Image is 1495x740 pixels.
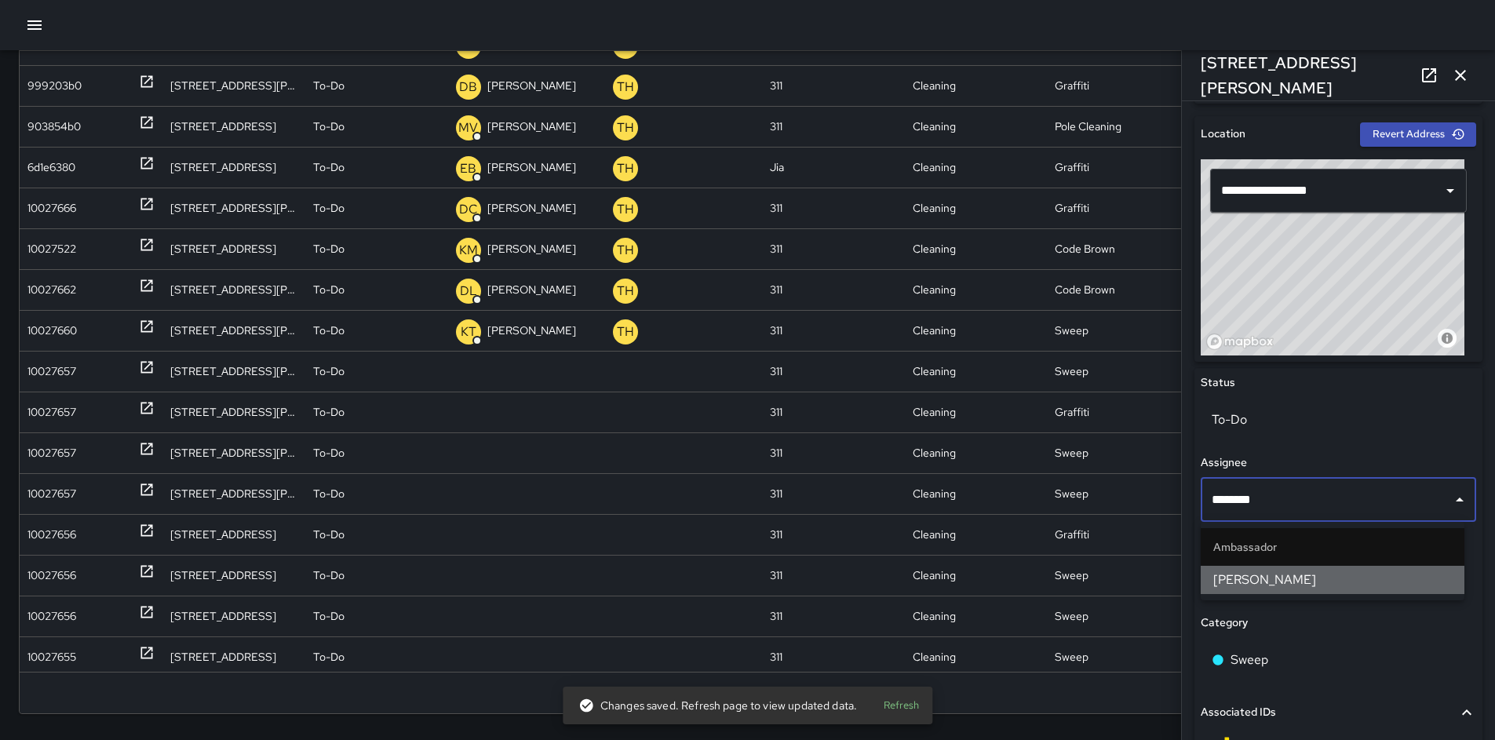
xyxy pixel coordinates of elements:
[905,432,1048,473] div: Cleaning
[762,269,905,310] div: 311
[1047,555,1190,596] div: Sweep
[313,596,345,636] p: To-Do
[617,118,634,137] p: TH
[905,65,1048,106] div: Cleaning
[1047,392,1190,432] div: Graffiti
[162,228,305,269] div: 155 9th Street
[27,188,76,228] div: 10027666
[1047,636,1190,677] div: Sweep
[460,282,477,301] p: DL
[313,556,345,596] p: To-Do
[1047,596,1190,636] div: Sweep
[162,555,305,596] div: 195 7th Street
[27,556,76,596] div: 10027656
[762,351,905,392] div: 311
[1047,351,1190,392] div: Sweep
[905,310,1048,351] div: Cleaning
[459,78,477,97] p: DB
[617,323,634,341] p: TH
[27,596,76,636] div: 10027656
[27,515,76,555] div: 10027656
[1047,473,1190,514] div: Sweep
[313,311,345,351] p: To-Do
[162,473,305,514] div: 148a Russ Street
[162,269,305,310] div: 1179 Howard Street
[27,229,76,269] div: 10027522
[905,269,1048,310] div: Cleaning
[27,311,77,351] div: 10027660
[762,432,905,473] div: 311
[162,636,305,677] div: 22 Norfolk Street
[762,188,905,228] div: 311
[876,694,926,718] button: Refresh
[487,66,576,106] p: [PERSON_NAME]
[313,270,345,310] p: To-Do
[762,555,905,596] div: 311
[27,66,82,106] div: 999203b0
[313,515,345,555] p: To-Do
[162,351,305,392] div: 1097 Howard Street
[905,106,1048,147] div: Cleaning
[1047,269,1190,310] div: Code Brown
[762,636,905,677] div: 311
[27,474,76,514] div: 10027657
[617,78,634,97] p: TH
[461,323,476,341] p: KT
[162,310,305,351] div: 15 Langton Street
[487,229,576,269] p: [PERSON_NAME]
[1047,310,1190,351] div: Sweep
[762,147,905,188] div: Jia
[1213,570,1452,589] span: [PERSON_NAME]
[762,310,905,351] div: 311
[905,596,1048,636] div: Cleaning
[905,147,1048,188] div: Cleaning
[313,148,345,188] p: To-Do
[617,282,634,301] p: TH
[1047,228,1190,269] div: Code Brown
[27,352,76,392] div: 10027657
[313,637,345,677] p: To-Do
[617,159,634,178] p: TH
[1201,528,1464,566] li: Ambassador
[313,107,345,147] p: To-Do
[27,107,81,147] div: 903854b0
[905,228,1048,269] div: Cleaning
[617,241,634,260] p: TH
[1047,147,1190,188] div: Graffiti
[162,596,305,636] div: 175 7th Street
[487,311,576,351] p: [PERSON_NAME]
[1047,432,1190,473] div: Sweep
[162,65,305,106] div: 1606 Harrison Street
[1047,65,1190,106] div: Graffiti
[459,241,478,260] p: KM
[762,514,905,555] div: 311
[905,351,1048,392] div: Cleaning
[762,65,905,106] div: 311
[27,637,76,677] div: 10027655
[578,691,857,720] div: Changes saved. Refresh page to view updated data.
[460,159,476,178] p: EB
[162,106,305,147] div: 1489 Folsom Street
[458,118,478,137] p: MV
[905,188,1048,228] div: Cleaning
[1047,188,1190,228] div: Graffiti
[162,432,305,473] div: 134 Russ Street
[487,107,576,147] p: [PERSON_NAME]
[762,596,905,636] div: 311
[27,270,76,310] div: 10027662
[487,270,576,310] p: [PERSON_NAME]
[762,106,905,147] div: 311
[162,514,305,555] div: 1090 Folsom Street
[762,228,905,269] div: 311
[313,474,345,514] p: To-Do
[313,188,345,228] p: To-Do
[762,473,905,514] div: 311
[905,636,1048,677] div: Cleaning
[487,188,576,228] p: [PERSON_NAME]
[27,433,76,473] div: 10027657
[313,433,345,473] p: To-Do
[905,473,1048,514] div: Cleaning
[313,392,345,432] p: To-Do
[162,147,305,188] div: 298 11th Street
[762,392,905,432] div: 311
